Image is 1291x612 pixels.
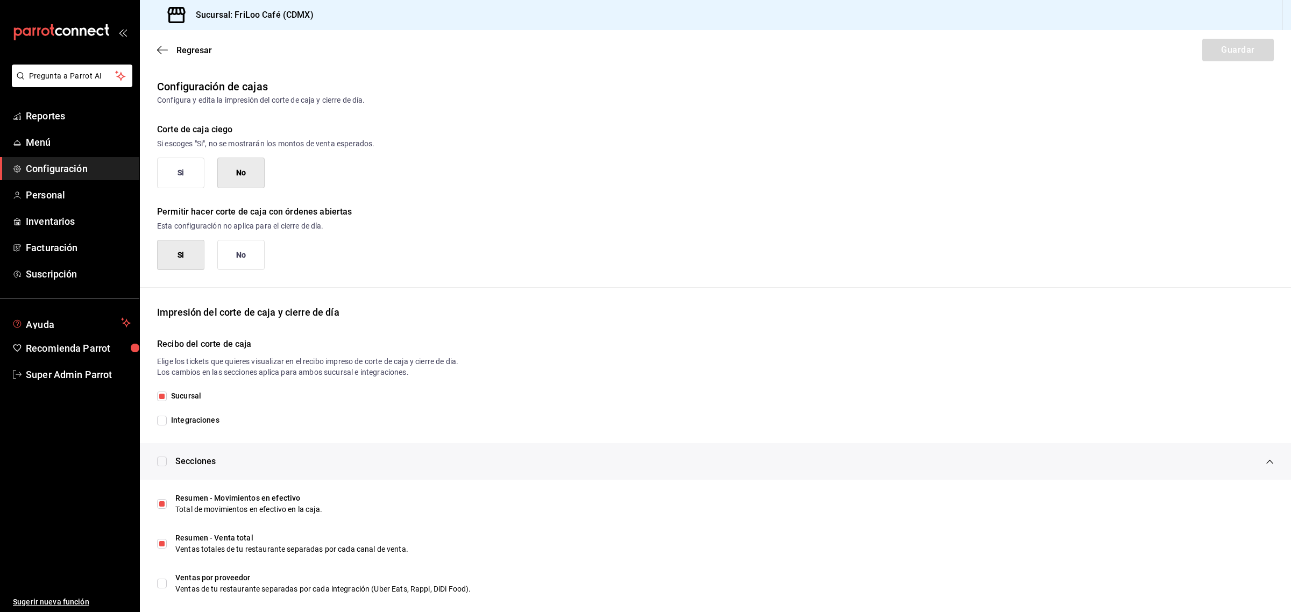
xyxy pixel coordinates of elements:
span: Integraciones [167,415,219,426]
span: Inventarios [26,214,131,229]
button: Regresar [157,45,212,55]
span: Secciones [175,455,216,468]
div: Resumen - Movimientos en efectivo [175,493,1274,504]
div: Ventas de tu restaurante separadas por cada integración (Uber Eats, Rappi, DiDi Food). [175,583,1274,595]
p: Si escoges "Si", no se mostrarán los montos de venta esperados. [157,138,1274,149]
div: Permitir hacer corte de caja con órdenes abiertas [157,205,1274,218]
span: Sucursal [167,390,201,402]
span: Sugerir nueva función [13,596,131,608]
span: Ayuda [26,316,117,329]
button: No [217,158,265,188]
h6: Recibo del corte de caja [157,337,1274,352]
div: Ventas por proveedor [175,572,1274,583]
span: Reportes [26,109,131,123]
span: Configuración [26,161,131,176]
span: Suscripción [26,267,131,281]
button: Pregunta a Parrot AI [12,65,132,87]
span: Menú [26,135,131,150]
div: Ventas totales de tu restaurante separadas por cada canal de venta. [175,544,1274,555]
div: Total de movimientos en efectivo en la caja. [175,504,1274,515]
button: Si [157,240,204,271]
div: Resumen - Venta total [175,532,1274,544]
div: Corte de caja ciego [157,123,1274,136]
button: No [217,240,265,271]
span: Facturación [26,240,131,255]
div: Impresión del corte de caja y cierre de día [157,305,1274,319]
button: open_drawer_menu [118,28,127,37]
p: Esta configuración no aplica para el cierre de día. [157,220,1274,231]
a: Pregunta a Parrot AI [8,78,132,89]
span: Super Admin Parrot [26,367,131,382]
span: Recomienda Parrot [26,341,131,355]
span: Pregunta a Parrot AI [29,70,116,82]
p: Elige los tickets que quieres visualizar en el recibo impreso de corte de caja y cierre de dia. L... [157,356,1274,378]
span: Regresar [176,45,212,55]
div: Configuración de cajas [157,79,268,95]
div: Configura y edita la impresión del corte de caja y cierre de día. [157,95,1274,106]
h3: Sucursal: FriLoo Café (CDMX) [187,9,314,22]
span: Personal [26,188,131,202]
button: Si [157,158,204,188]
